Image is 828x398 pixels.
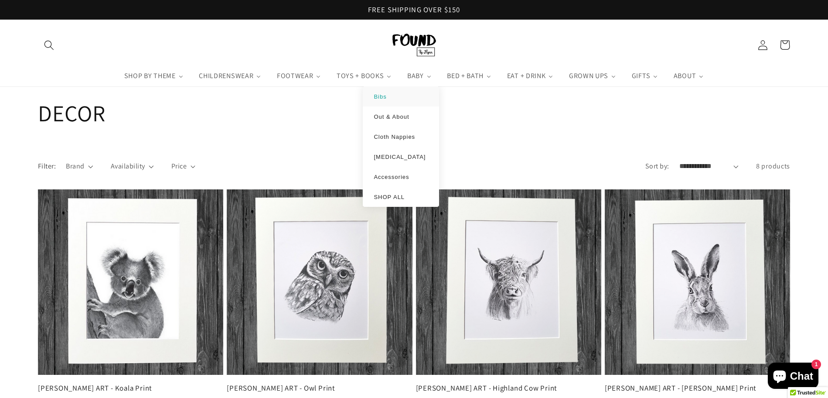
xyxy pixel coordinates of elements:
h1: DECOR [38,99,790,128]
a: CHILDRENSWEAR [191,65,269,86]
a: Cloth Nappies [371,133,430,140]
span: Price [171,161,187,171]
a: EAT + DRINK [499,65,561,86]
span: [MEDICAL_DATA] [374,154,426,160]
a: Accessories [371,173,430,180]
span: GROWN UPS [567,72,609,80]
a: Out & About [371,113,430,120]
span: SHOP BY THEME [123,72,177,80]
h2: Filter: [38,161,56,171]
span: BED + BATH [445,72,484,80]
a: SHOP ALL [371,193,430,200]
a: [PERSON_NAME] ART - Koala Print [38,384,223,393]
span: Brand [66,161,84,171]
li: Teething [363,147,439,167]
span: Availability [111,161,145,171]
a: BABY [399,65,439,86]
span: Out & About [374,113,409,120]
span: CHILDRENSWEAR [197,72,254,80]
a: [PERSON_NAME] ART - Owl Print [227,384,412,393]
label: Sort by: [645,161,669,171]
img: FOUND By Flynn logo [392,34,436,56]
a: ABOUT [666,65,712,86]
a: Teething [371,153,430,160]
summary: Search [38,34,60,56]
summary: Price [171,161,195,171]
span: Cloth Nappies [374,134,415,140]
span: Accessories [374,174,409,180]
span: TOYS + BOOKS [335,72,385,80]
span: BABY [405,72,425,80]
a: GROWN UPS [561,65,624,86]
summary: Brand [66,161,93,171]
span: GIFTS [630,72,651,80]
span: FOOTWEAR [275,72,314,80]
span: SHOP ALL [374,194,405,200]
a: FOOTWEAR [269,65,329,86]
li: Bibs [363,86,439,106]
span: EAT + DRINK [505,72,547,80]
a: [PERSON_NAME] ART - [PERSON_NAME] Print [605,384,790,393]
a: [PERSON_NAME] ART - Highland Cow Print [416,384,601,393]
a: TOYS + BOOKS [329,65,399,86]
span: Bibs [374,93,386,100]
li: Accessories [363,167,439,187]
span: 8 products [756,161,790,171]
li: SHOP ALL [363,187,439,207]
a: BED + BATH [439,65,499,86]
inbox-online-store-chat: Shopify online store chat [765,363,821,391]
summary: Availability [111,161,154,171]
a: GIFTS [624,65,666,86]
span: ABOUT [672,72,697,80]
li: Cloth Nappies [363,127,439,147]
a: SHOP BY THEME [116,65,191,86]
a: Bibs [371,93,430,100]
li: Out & About [363,106,439,127]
